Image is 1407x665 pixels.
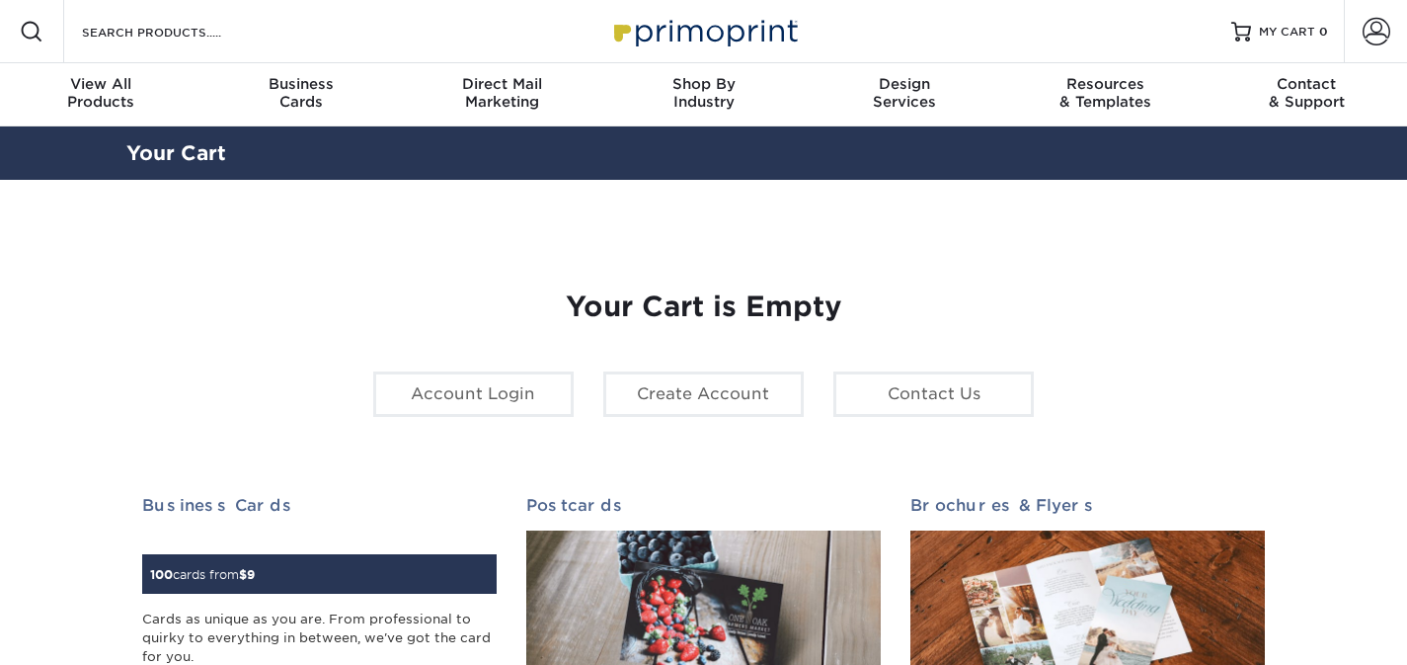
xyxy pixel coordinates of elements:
[1005,63,1207,126] a: Resources& Templates
[201,75,403,93] span: Business
[833,372,1034,417] a: Contact Us
[80,20,273,43] input: SEARCH PRODUCTS.....
[603,372,804,417] a: Create Account
[1319,25,1328,39] span: 0
[603,75,805,111] div: Industry
[1206,63,1407,126] a: Contact& Support
[239,567,247,582] span: $
[603,75,805,93] span: Shop By
[247,567,255,582] span: 9
[402,63,603,126] a: Direct MailMarketing
[804,75,1005,93] span: Design
[402,75,603,93] span: Direct Mail
[1206,75,1407,93] span: Contact
[142,542,143,543] img: Business Cards
[1206,75,1407,111] div: & Support
[142,496,497,515] h2: Business Cards
[150,567,255,582] small: cards from
[150,567,173,582] span: 100
[603,63,805,126] a: Shop ByIndustry
[910,496,1265,515] h2: Brochures & Flyers
[373,372,574,417] a: Account Login
[804,63,1005,126] a: DesignServices
[1259,24,1315,41] span: MY CART
[1005,75,1207,93] span: Resources
[402,75,603,111] div: Marketing
[526,496,881,515] h2: Postcards
[201,75,403,111] div: Cards
[126,141,226,165] a: Your Cart
[605,10,803,52] img: Primoprint
[142,291,1266,324] h1: Your Cart is Empty
[1005,75,1207,111] div: & Templates
[201,63,403,126] a: BusinessCards
[804,75,1005,111] div: Services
